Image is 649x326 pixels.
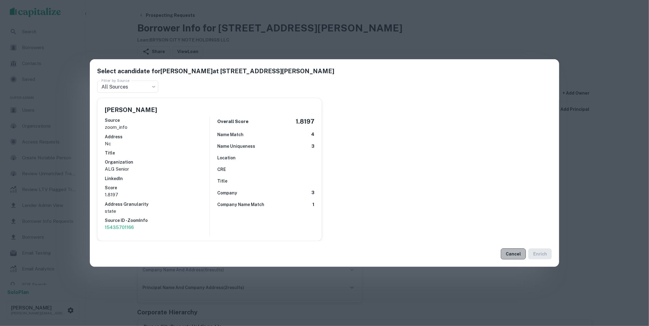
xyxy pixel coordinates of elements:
h6: Location [217,154,236,161]
h6: Title [105,150,210,156]
label: Filter by Source [101,78,130,83]
h6: CRE [217,166,226,173]
h6: 1 [312,201,314,208]
h6: Source ID - ZoomInfo [105,217,210,224]
button: Cancel [501,248,526,259]
h6: Address [105,133,210,140]
h5: 1.8197 [296,117,314,126]
h6: Score [105,184,210,191]
h6: Organization [105,159,210,165]
h6: Name Match [217,131,244,138]
h6: 4 [311,131,314,138]
h6: LinkedIn [105,175,210,182]
h5: [PERSON_NAME] [105,105,157,114]
h6: Company Name Match [217,201,264,208]
a: 15435701166 [105,224,210,231]
div: All Sources [97,81,158,93]
h6: Overall Score [217,118,248,125]
iframe: Chat Widget [618,277,649,306]
h6: 3 [311,143,314,150]
p: nc [105,140,210,147]
h6: Company [217,190,237,196]
p: zoom_info [105,124,210,131]
p: 1.8197 [105,191,210,198]
p: state [105,208,210,215]
h5: Select a candidate for [PERSON_NAME] at [STREET_ADDRESS][PERSON_NAME] [97,67,552,76]
p: ALG Senior [105,165,210,173]
h6: Source [105,117,210,124]
h6: Address Granularity [105,201,210,208]
h6: 3 [311,189,314,196]
h6: Title [217,178,227,184]
h6: Name Uniqueness [217,143,255,150]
